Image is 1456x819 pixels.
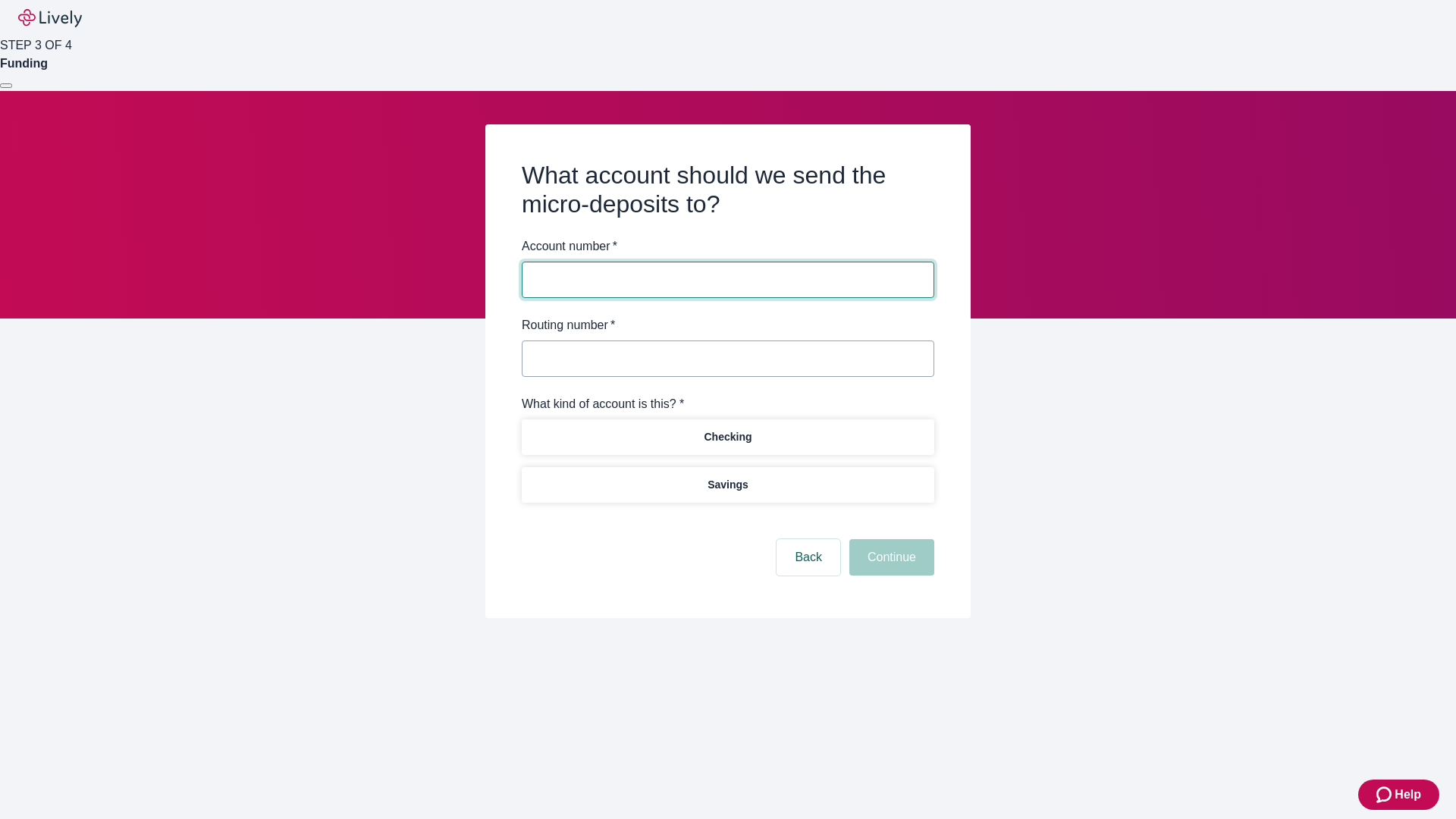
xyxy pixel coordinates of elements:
[708,477,748,493] p: Savings
[1395,786,1421,804] span: Help
[522,316,615,334] label: Routing number
[1376,786,1395,804] svg: Zendesk support icon
[1358,780,1439,810] button: Zendesk support iconHelp
[777,539,840,576] button: Back
[522,237,617,256] label: Account number
[522,395,684,413] label: What kind of account is this? *
[18,9,82,27] img: Lively
[522,467,934,503] button: Savings
[522,419,934,455] button: Checking
[522,161,934,219] h2: What account should we send the micro-deposits to?
[704,429,752,445] p: Checking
